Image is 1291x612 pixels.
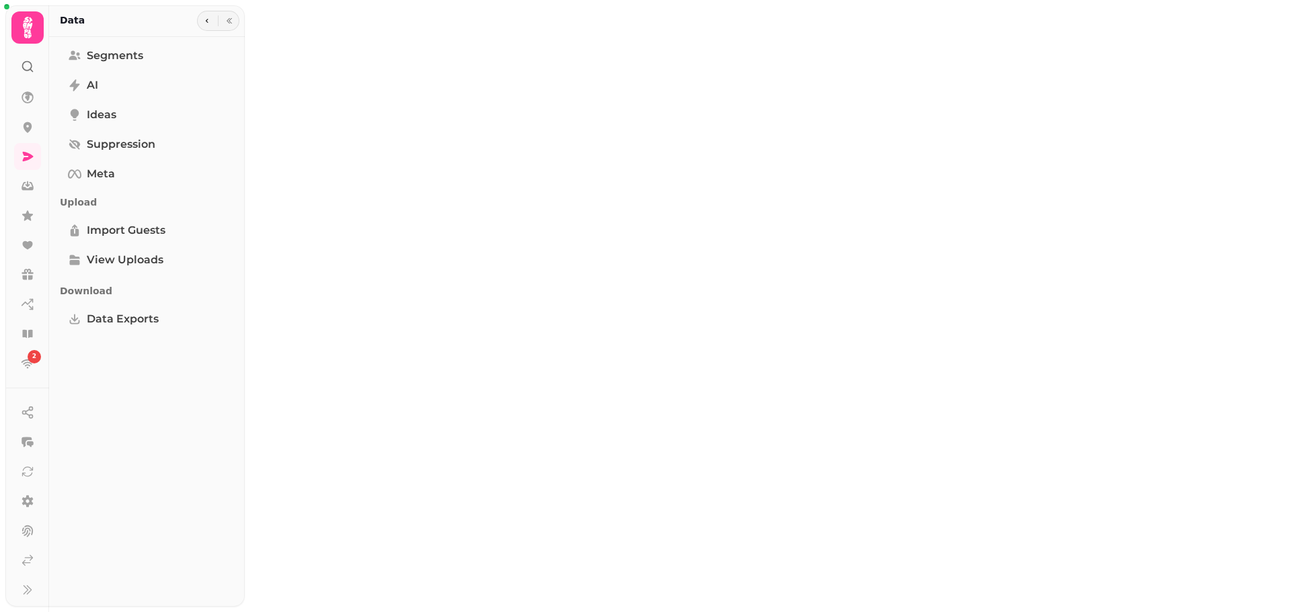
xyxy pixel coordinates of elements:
a: Meta [60,161,234,187]
a: Import Guests [60,217,234,244]
a: AI [60,72,234,99]
a: Suppression [60,131,234,158]
span: Meta [87,166,115,182]
span: Segments [87,48,143,64]
span: Ideas [87,107,116,123]
a: View Uploads [60,247,234,273]
span: 2 [32,352,36,361]
span: Suppression [87,136,155,152]
p: Upload [60,190,234,214]
span: Data Exports [87,311,159,327]
h2: Data [60,13,85,27]
a: 2 [14,350,41,377]
a: Ideas [60,101,234,128]
a: Segments [60,42,234,69]
span: View Uploads [87,252,163,268]
p: Download [60,279,234,303]
span: AI [87,77,98,93]
span: Import Guests [87,222,165,238]
a: Data Exports [60,306,234,333]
